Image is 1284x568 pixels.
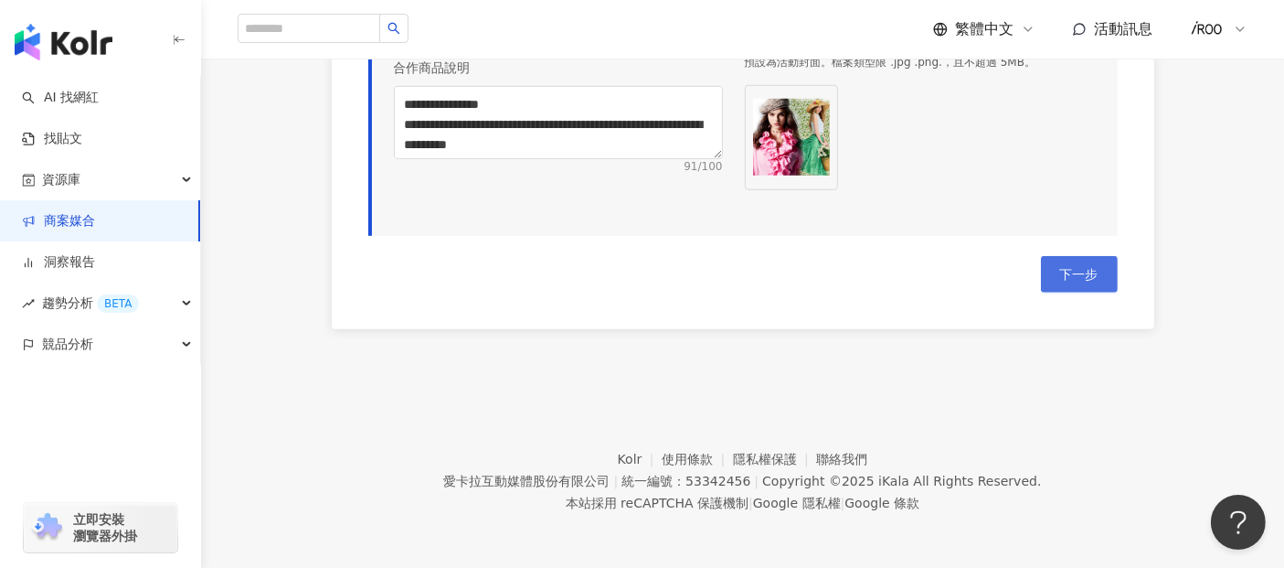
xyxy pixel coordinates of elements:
img: logo [15,24,112,60]
a: chrome extension立即安裝 瀏覽器外掛 [24,503,177,552]
iframe: Help Scout Beacon - Open [1211,495,1266,550]
span: | [748,496,753,510]
div: BETA [97,295,139,313]
span: | [754,474,759,488]
span: 活動訊息 [1094,20,1152,38]
span: 立即安裝 瀏覽器外掛 [73,511,137,544]
div: 統一編號：53342456 [621,474,750,488]
span: | [613,474,618,488]
span: search [387,22,400,35]
span: 繁體中文 [955,19,1013,39]
img: chrome extension [29,513,65,542]
a: 洞察報告 [22,253,95,272]
a: searchAI 找網紅 [22,89,99,107]
span: 資源庫 [42,159,80,200]
button: 下一步 [1041,256,1118,293]
p: 91 / 100 [394,159,723,175]
span: 本站採用 reCAPTCHA 保護機制 [566,492,919,514]
a: iKala [878,474,909,488]
div: 愛卡拉互動媒體股份有限公司 [443,474,610,488]
a: 隱私權保護 [733,452,817,466]
a: Google 隱私權 [753,496,841,510]
span: 趨勢分析 [42,283,139,324]
span: | [841,496,845,510]
div: Copyright © 2025 All Rights Reserved. [762,474,1041,488]
a: 找貼文 [22,130,82,148]
span: rise [22,297,35,310]
span: 下一步 [1060,267,1098,282]
img: logo.png [1190,12,1225,47]
a: Kolr [618,452,662,466]
p: 合作商品說明 [394,49,471,86]
a: 商案媒合 [22,212,95,230]
a: Google 條款 [844,496,919,510]
span: 競品分析 [42,324,93,365]
a: 聯絡我們 [816,452,867,466]
p: 預設為活動封面。檔案類型限 .jpg .png.，且不超過 5MB。 [745,55,1074,70]
a: 使用條款 [662,452,733,466]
